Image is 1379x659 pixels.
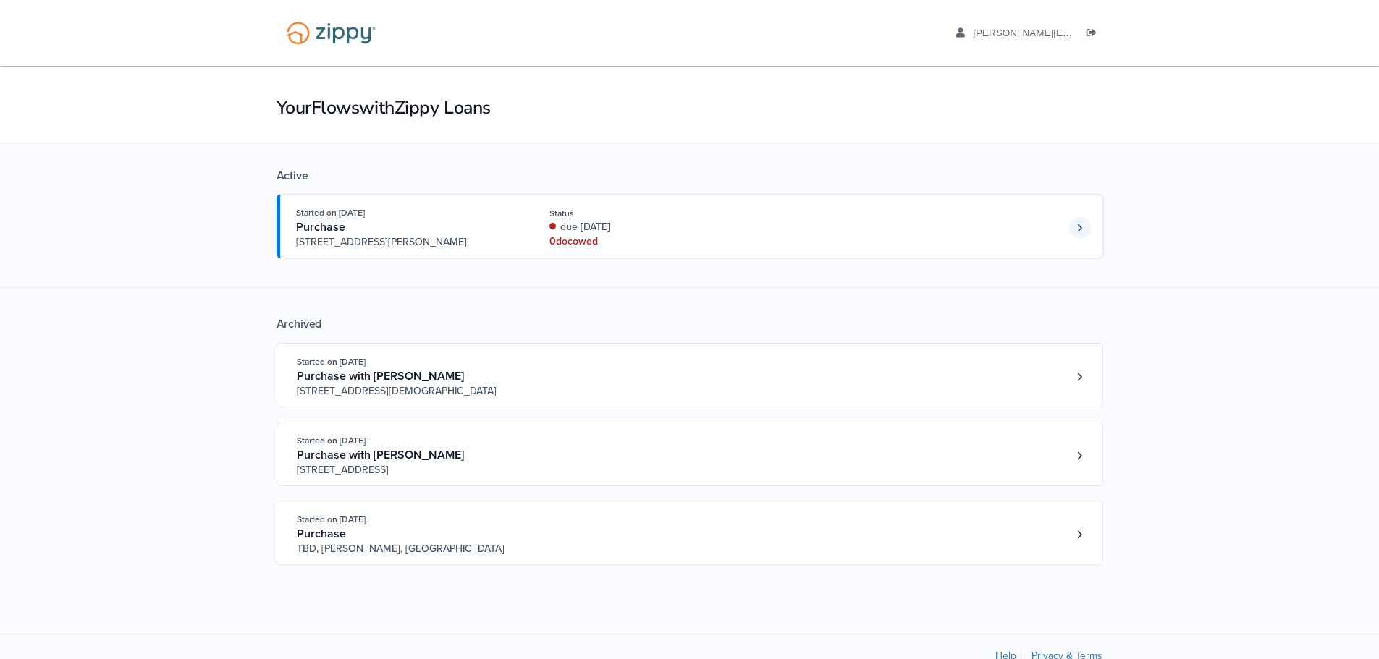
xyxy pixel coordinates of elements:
[297,369,464,383] span: Purchase with [PERSON_NAME]
[277,501,1103,565] a: Open loan 3940633
[296,208,365,218] span: Started on [DATE]
[956,27,1300,42] a: edit profile
[297,527,346,541] span: Purchase
[277,95,1103,120] h1: Your Flows with Zippy Loans
[1069,217,1091,239] a: Loan number 4190585
[296,220,345,234] span: Purchase
[277,317,1103,331] div: Archived
[973,27,1299,38] span: nolan.sarah@mail.com
[1069,445,1091,467] a: Loan number 3993150
[1069,524,1091,545] a: Loan number 3940633
[296,235,517,250] span: [STREET_ADDRESS][PERSON_NAME]
[297,357,366,367] span: Started on [DATE]
[297,448,464,462] span: Purchase with [PERSON_NAME]
[277,194,1103,258] a: Open loan 4190585
[297,384,518,399] span: [STREET_ADDRESS][DEMOGRAPHIC_DATA]
[297,514,366,524] span: Started on [DATE]
[277,169,1103,183] div: Active
[277,14,385,51] img: Logo
[277,343,1103,407] a: Open loan 3994028
[297,463,518,477] span: [STREET_ADDRESS]
[549,220,743,234] div: due [DATE]
[297,542,518,556] span: TBD, [PERSON_NAME], [GEOGRAPHIC_DATA]
[277,422,1103,486] a: Open loan 3993150
[1069,366,1091,388] a: Loan number 3994028
[297,435,366,446] span: Started on [DATE]
[549,207,743,220] div: Status
[549,234,743,249] div: 0 doc owed
[1087,27,1102,42] a: Log out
